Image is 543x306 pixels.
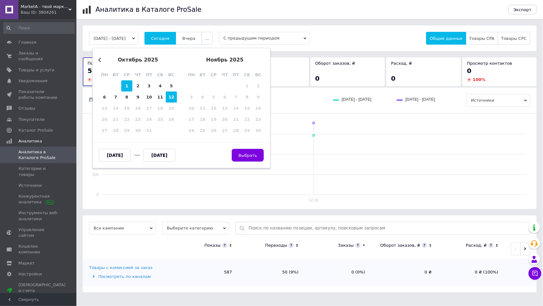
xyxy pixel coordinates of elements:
[155,114,166,125] div: Not available суббота, 25 октября 2025 г.
[18,210,59,222] span: Инструменты веб-аналитики
[219,103,230,114] div: Not available четверг, 13 ноября 2025 г.
[95,6,201,13] h1: Аналитика в Каталоге ProSale
[18,138,42,144] span: Аналитика
[208,91,219,103] div: Not available среда, 5 ноября 2025 г.
[498,32,530,45] button: Товары CPC
[121,114,132,125] div: Not available среда, 22 октября 2025 г.
[144,103,155,114] div: Not available пятница, 17 октября 2025 г.
[265,243,287,248] div: Переходы
[230,69,242,80] div: пт
[18,78,47,84] span: Уведомления
[99,125,110,136] div: Not available понедельник, 27 октября 2025 г.
[132,80,144,91] div: Choose четверг, 2 октября 2025 г.
[89,274,170,280] div: Посмотреть по каналам
[89,32,138,45] button: [DATE] - [DATE]
[121,125,132,136] div: Not available среда, 29 октября 2025 г.
[18,117,45,122] span: Покупатели
[186,125,197,136] div: Not available понедельник, 24 ноября 2025 г.
[89,222,156,235] span: Все кампании
[186,91,197,103] div: Not available понедельник, 3 ноября 2025 г.
[99,114,110,125] div: Not available понедельник, 20 октября 2025 г.
[155,91,166,103] div: Choose суббота, 11 октября 2025 г.
[99,80,177,136] div: month 2025-10
[219,32,310,45] span: С предыдущим периодом
[155,80,166,91] div: Choose суббота, 4 октября 2025 г.
[202,32,213,45] button: ...
[132,91,144,103] div: Choose четверг, 9 октября 2025 г.
[380,243,420,248] div: Оборот заказов, ₴
[253,69,264,80] div: вс
[172,259,238,286] td: 587
[21,4,68,10] span: MarketA - твой маркет!
[18,244,59,255] span: Кошелек компании
[197,69,208,80] div: вт
[309,198,319,202] text: 12.10
[18,89,59,100] span: Показатели работы компании
[18,260,35,266] span: Маркет
[110,69,121,80] div: вт
[155,69,166,80] div: сб
[166,114,177,125] div: Not available воскресенье, 26 октября 2025 г.
[144,80,155,91] div: Choose пятница, 3 октября 2025 г.
[132,125,144,136] div: Not available четверг, 30 октября 2025 г.
[99,69,110,80] div: пн
[305,259,371,286] td: 0 (0%)
[144,125,155,136] div: Not available пятница, 31 октября 2025 г.
[232,149,264,162] button: Выбрать
[132,69,144,80] div: чт
[144,114,155,125] div: Not available пятница, 24 октября 2025 г.
[253,114,264,125] div: Not available воскресенье, 23 ноября 2025 г.
[96,193,99,197] text: 0
[166,80,177,91] div: Choose воскресенье, 5 октября 2025 г.
[205,36,209,41] span: ...
[253,125,264,136] div: Not available воскресенье, 30 ноября 2025 г.
[208,69,219,80] div: ср
[509,5,537,14] button: Экспорт
[438,259,505,286] td: 0 ₴ (100%)
[208,125,219,136] div: Not available среда, 26 ноября 2025 г.
[197,91,208,103] div: Not available вторник, 4 ноября 2025 г.
[132,103,144,114] div: Not available четверг, 16 октября 2025 г.
[110,103,121,114] div: Not available вторник, 14 октября 2025 г.
[473,77,486,82] span: 100 %
[144,91,155,103] div: Choose пятница, 10 октября 2025 г.
[430,36,462,41] span: Общие данные
[253,80,264,91] div: Not available воскресенье, 2 ноября 2025 г.
[186,80,264,136] div: month 2025-11
[242,91,253,103] div: Not available суббота, 8 ноября 2025 г.
[242,69,253,80] div: сб
[166,103,177,114] div: Not available воскресенье, 19 октября 2025 г.
[219,69,230,80] div: чт
[426,32,466,45] button: Общие данные
[18,67,54,73] span: Товары и услуги
[18,227,59,238] span: Управление сайтом
[121,91,132,103] div: Choose среда, 8 октября 2025 г.
[89,265,152,271] div: Товары с комиссией за заказ
[242,114,253,125] div: Not available суббота, 22 ноября 2025 г.
[242,125,253,136] div: Not available суббота, 29 ноября 2025 г.
[208,114,219,125] div: Not available среда, 19 ноября 2025 г.
[315,61,356,66] span: Оборот заказов, ₴
[145,32,176,45] button: Сегодня
[467,61,512,66] span: Просмотр контактов
[249,222,527,234] input: Поиск по названию позиции, артикулу, поисковым запросам
[315,75,320,82] span: 0
[219,91,230,103] div: Not available четверг, 6 ноября 2025 г.
[18,282,66,300] span: [DEMOGRAPHIC_DATA] и счета
[99,103,110,114] div: Not available понедельник, 13 октября 2025 г.
[18,40,36,45] span: Главная
[166,69,177,80] div: вс
[144,69,155,80] div: пт
[88,67,101,75] span: 587
[230,125,242,136] div: Not available пятница, 28 ноября 2025 г.
[182,36,195,41] span: Вчера
[121,103,132,114] div: Not available среда, 15 октября 2025 г.
[208,103,219,114] div: Not available среда, 12 ноября 2025 г.
[219,114,230,125] div: Not available четверг, 20 ноября 2025 г.
[197,125,208,136] div: Not available вторник, 25 ноября 2025 г.
[166,91,177,103] div: Choose воскресенье, 12 октября 2025 г.
[99,91,110,103] div: Choose понедельник, 6 октября 2025 г.
[238,153,257,158] span: Выбрать
[391,61,412,66] span: Расход, ₴
[529,267,541,280] button: Чат с покупателем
